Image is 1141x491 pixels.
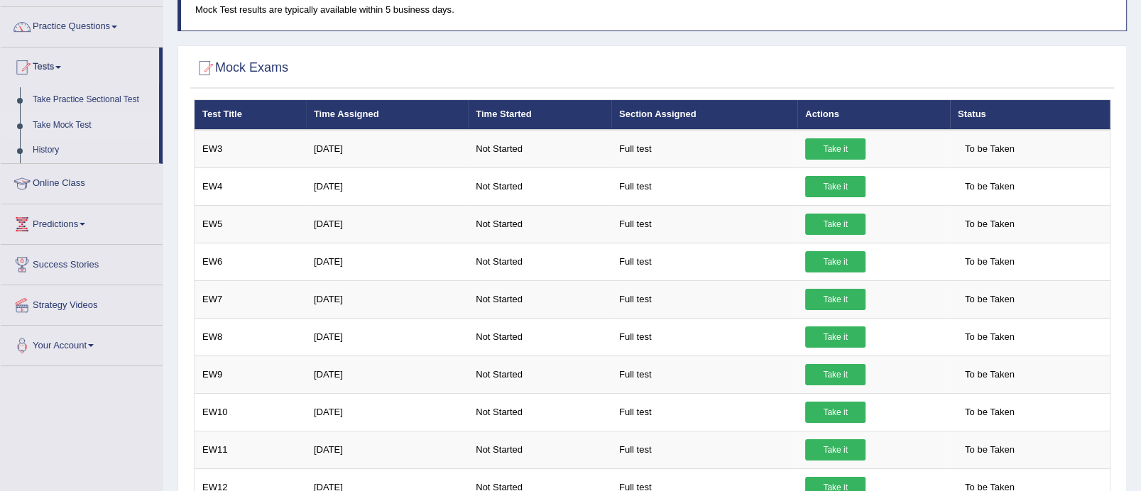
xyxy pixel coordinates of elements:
[958,439,1022,460] span: To be Taken
[805,439,866,460] a: Take it
[195,355,306,393] td: EW9
[26,138,159,163] a: History
[306,431,468,468] td: [DATE]
[306,205,468,243] td: [DATE]
[611,280,797,318] td: Full test
[805,176,866,197] a: Take it
[797,100,950,130] th: Actions
[195,205,306,243] td: EW5
[306,130,468,168] td: [DATE]
[306,167,468,205] td: [DATE]
[306,393,468,431] td: [DATE]
[958,326,1022,348] span: To be Taken
[958,138,1022,160] span: To be Taken
[468,100,611,130] th: Time Started
[611,318,797,355] td: Full test
[468,130,611,168] td: Not Started
[805,138,866,160] a: Take it
[468,318,611,355] td: Not Started
[26,113,159,138] a: Take Mock Test
[195,318,306,355] td: EW8
[611,167,797,205] td: Full test
[195,431,306,468] td: EW11
[468,431,611,468] td: Not Started
[958,176,1022,197] span: To be Taken
[805,402,866,423] a: Take it
[611,205,797,243] td: Full test
[611,130,797,168] td: Full test
[194,57,288,79] h2: Mock Exams
[468,167,611,205] td: Not Started
[958,214,1022,235] span: To be Taken
[306,355,468,393] td: [DATE]
[1,164,163,199] a: Online Class
[1,285,163,321] a: Strategy Videos
[306,318,468,355] td: [DATE]
[195,393,306,431] td: EW10
[1,326,163,361] a: Your Account
[805,251,866,272] a: Take it
[195,100,306,130] th: Test Title
[195,167,306,205] td: EW4
[1,48,159,83] a: Tests
[611,100,797,130] th: Section Assigned
[950,100,1110,130] th: Status
[468,243,611,280] td: Not Started
[26,87,159,113] a: Take Practice Sectional Test
[306,243,468,280] td: [DATE]
[306,100,468,130] th: Time Assigned
[195,130,306,168] td: EW3
[468,393,611,431] td: Not Started
[611,355,797,393] td: Full test
[611,243,797,280] td: Full test
[805,289,866,310] a: Take it
[958,289,1022,310] span: To be Taken
[611,431,797,468] td: Full test
[195,243,306,280] td: EW6
[1,7,163,43] a: Practice Questions
[468,355,611,393] td: Not Started
[958,364,1022,385] span: To be Taken
[805,214,866,235] a: Take it
[1,245,163,280] a: Success Stories
[1,204,163,240] a: Predictions
[958,402,1022,423] span: To be Taken
[195,3,1112,16] p: Mock Test results are typically available within 5 business days.
[805,326,866,348] a: Take it
[468,205,611,243] td: Not Started
[805,364,866,385] a: Take it
[306,280,468,318] td: [DATE]
[958,251,1022,272] span: To be Taken
[195,280,306,318] td: EW7
[611,393,797,431] td: Full test
[468,280,611,318] td: Not Started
